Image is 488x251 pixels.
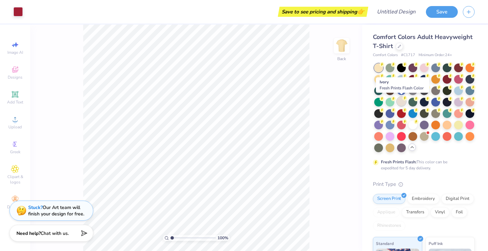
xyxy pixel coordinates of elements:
img: Back [335,39,348,52]
span: Designs [8,75,22,80]
input: Untitled Design [372,5,421,18]
div: Digital Print [441,194,474,204]
span: Standard [376,240,394,247]
span: Greek [10,149,20,155]
div: This color can be expedited for 5 day delivery. [381,159,463,171]
div: Foil [451,207,467,217]
div: Save to see pricing and shipping [280,7,367,17]
span: 100 % [217,235,228,241]
span: Fresh Prints Flash Color [380,85,424,91]
strong: Stuck? [28,204,43,211]
span: Add Text [7,99,23,105]
div: Back [337,56,346,62]
div: Embroidery [407,194,439,204]
div: Ivory [376,77,429,93]
div: Vinyl [431,207,449,217]
button: Save [426,6,458,18]
span: Image AI [7,50,23,55]
div: Screen Print [373,194,405,204]
span: Comfort Colors [373,52,398,58]
div: Applique [373,207,400,217]
div: Print Type [373,180,475,188]
span: Chat with us. [41,230,69,237]
strong: Fresh Prints Flash: [381,159,417,165]
span: Clipart & logos [3,174,27,185]
strong: Need help? [16,230,41,237]
div: Our Art team will finish your design for free. [28,204,84,217]
span: Comfort Colors Adult Heavyweight T-Shirt [373,33,473,50]
div: Transfers [402,207,429,217]
span: 👉 [357,7,364,15]
span: Upload [8,124,22,130]
span: Decorate [7,204,23,210]
div: Rhinestones [373,221,405,231]
span: Minimum Order: 24 + [419,52,452,58]
span: Puff Ink [429,240,443,247]
span: # C1717 [401,52,415,58]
